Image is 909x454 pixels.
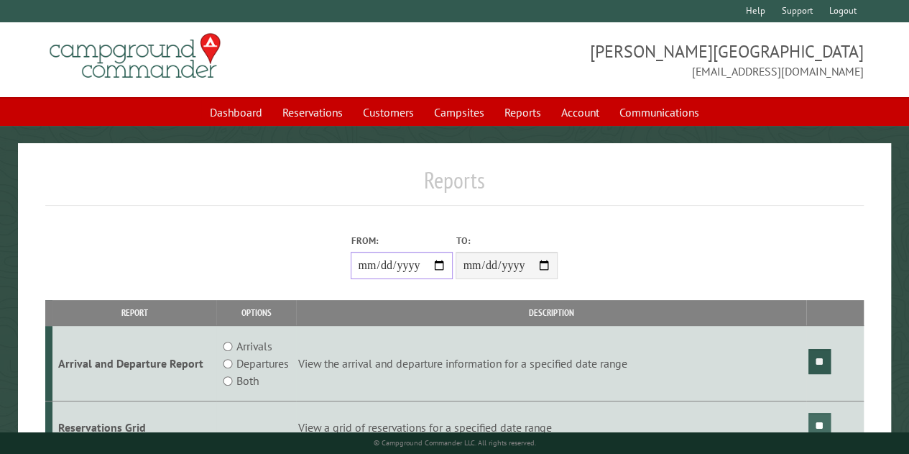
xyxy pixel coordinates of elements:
[373,438,535,448] small: © Campground Commander LLC. All rights reserved.
[52,401,216,454] td: Reservations Grid
[354,99,423,126] a: Customers
[45,166,864,206] h1: Reports
[216,300,296,325] th: Options
[456,234,558,248] label: To:
[296,401,806,454] td: View a grid of reservations for a specified date range
[201,99,271,126] a: Dashboard
[274,99,351,126] a: Reservations
[236,372,259,389] label: Both
[611,99,708,126] a: Communications
[236,337,272,355] label: Arrivals
[52,300,216,325] th: Report
[553,99,608,126] a: Account
[425,99,493,126] a: Campsites
[52,326,216,401] td: Arrival and Departure Report
[351,234,453,248] label: From:
[296,326,806,401] td: View the arrival and departure information for a specified date range
[455,40,864,80] span: [PERSON_NAME][GEOGRAPHIC_DATA] [EMAIL_ADDRESS][DOMAIN_NAME]
[236,355,289,372] label: Departures
[296,300,806,325] th: Description
[45,28,225,84] img: Campground Commander
[496,99,550,126] a: Reports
